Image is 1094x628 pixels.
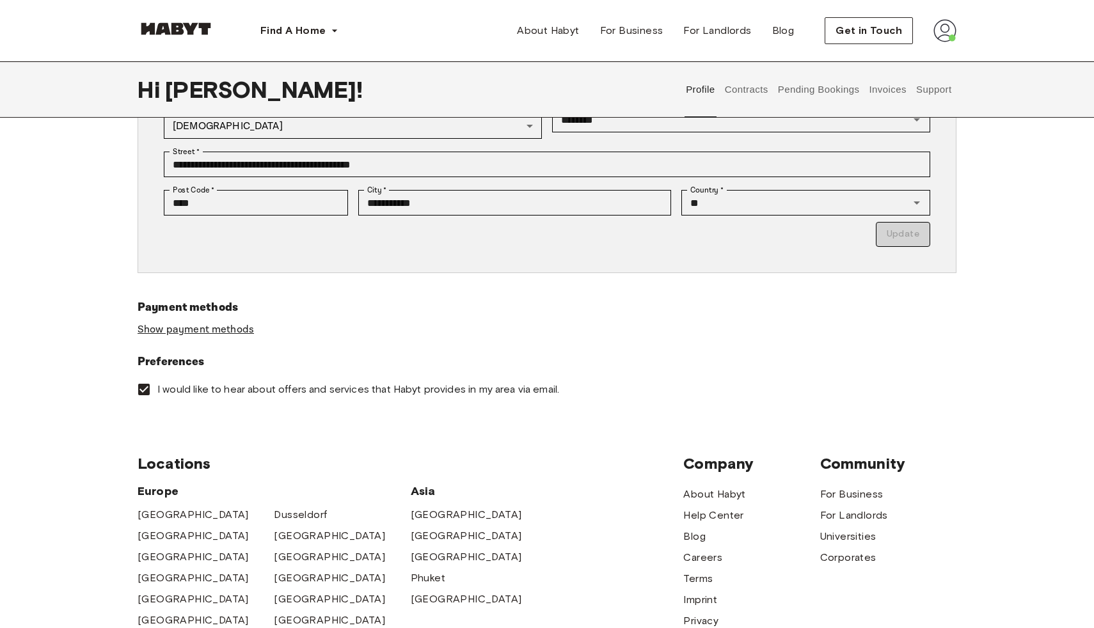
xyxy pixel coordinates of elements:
[164,113,542,139] div: [DEMOGRAPHIC_DATA]
[908,111,926,129] button: Open
[683,508,743,523] a: Help Center
[173,184,215,196] label: Post Code
[367,184,387,196] label: City
[411,570,445,586] a: Phuket
[274,613,385,628] a: [GEOGRAPHIC_DATA]
[260,23,326,38] span: Find A Home
[933,19,956,42] img: avatar
[820,487,884,502] a: For Business
[138,528,249,544] a: [GEOGRAPHIC_DATA]
[138,613,249,628] a: [GEOGRAPHIC_DATA]
[908,194,926,212] button: Open
[820,508,888,523] a: For Landlords
[411,507,522,522] a: [GEOGRAPHIC_DATA]
[685,61,717,118] button: Profile
[274,507,327,522] a: Dusseldorf
[776,61,861,118] button: Pending Bookings
[820,454,956,473] span: Community
[138,76,165,103] span: Hi
[274,570,385,586] a: [GEOGRAPHIC_DATA]
[173,146,200,157] label: Street
[683,454,820,473] span: Company
[157,382,559,396] span: I would like to hear about offers and services that Habyt provides in my area via email.
[673,18,761,43] a: For Landlords
[683,487,745,502] a: About Habyt
[825,17,913,44] button: Get in Touch
[138,592,249,607] a: [GEOGRAPHIC_DATA]
[683,571,713,586] a: Terms
[683,529,706,544] a: Blog
[138,483,411,499] span: Europe
[690,184,724,196] label: Country
[914,61,953,118] button: Support
[411,528,522,544] a: [GEOGRAPHIC_DATA]
[683,550,722,565] a: Careers
[590,18,674,43] a: For Business
[820,529,876,544] a: Universities
[836,23,902,38] span: Get in Touch
[274,528,385,544] a: [GEOGRAPHIC_DATA]
[517,23,579,38] span: About Habyt
[772,23,795,38] span: Blog
[138,570,249,586] a: [GEOGRAPHIC_DATA]
[165,76,363,103] span: [PERSON_NAME] !
[683,592,717,608] a: Imprint
[138,507,249,522] a: [GEOGRAPHIC_DATA]
[411,549,522,565] a: [GEOGRAPHIC_DATA]
[762,18,805,43] a: Blog
[138,353,956,371] h6: Preferences
[600,23,663,38] span: For Business
[250,18,349,43] button: Find A Home
[723,61,770,118] button: Contracts
[138,323,254,336] a: Show payment methods
[274,592,385,607] a: [GEOGRAPHIC_DATA]
[138,549,249,565] a: [GEOGRAPHIC_DATA]
[681,61,956,118] div: user profile tabs
[820,550,876,565] a: Corporates
[683,23,751,38] span: For Landlords
[868,61,908,118] button: Invoices
[411,592,522,607] a: [GEOGRAPHIC_DATA]
[138,454,683,473] span: Locations
[411,483,547,499] span: Asia
[138,299,956,317] h6: Payment methods
[274,549,385,565] a: [GEOGRAPHIC_DATA]
[138,22,214,35] img: Habyt
[507,18,589,43] a: About Habyt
